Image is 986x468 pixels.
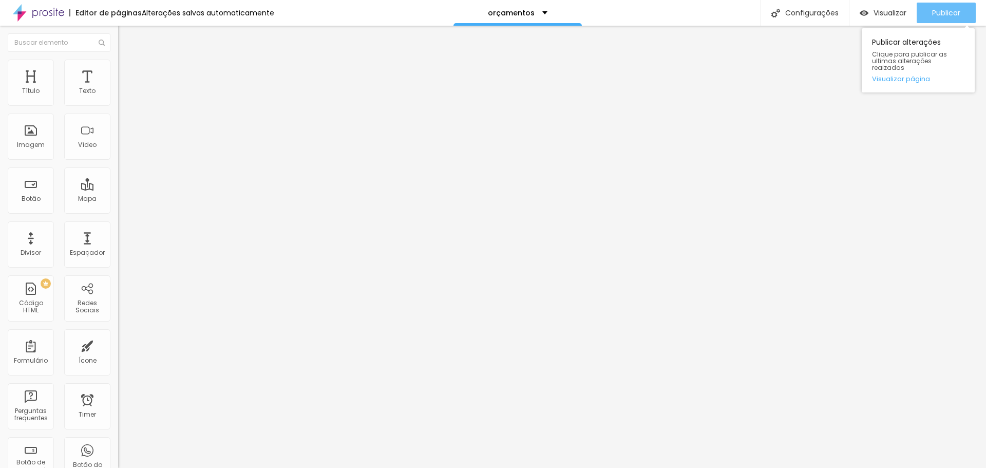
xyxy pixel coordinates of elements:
div: Vídeo [78,141,97,148]
button: Publicar [917,3,976,23]
img: Icone [771,9,780,17]
div: Mapa [78,195,97,202]
div: Espaçador [70,249,105,256]
div: Formulário [14,357,48,364]
div: Ícone [79,357,97,364]
a: Visualizar página [872,76,964,82]
div: Código HTML [10,299,51,314]
div: Editor de páginas [69,9,142,16]
div: Imagem [17,141,45,148]
iframe: Editor [118,26,986,468]
button: Visualizar [849,3,917,23]
img: view-1.svg [860,9,868,17]
div: Botão [22,195,41,202]
div: Texto [79,87,96,95]
div: Publicar alterações [862,28,975,92]
div: Perguntas frequentes [10,407,51,422]
div: Divisor [21,249,41,256]
div: Alterações salvas automaticamente [142,9,274,16]
span: Publicar [932,9,960,17]
p: orçamentos [488,9,535,16]
span: Visualizar [874,9,906,17]
div: Timer [79,411,96,418]
img: Icone [99,40,105,46]
span: Clique para publicar as ultimas alterações reaizadas [872,51,964,71]
input: Buscar elemento [8,33,110,52]
div: Título [22,87,40,95]
div: Redes Sociais [67,299,107,314]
